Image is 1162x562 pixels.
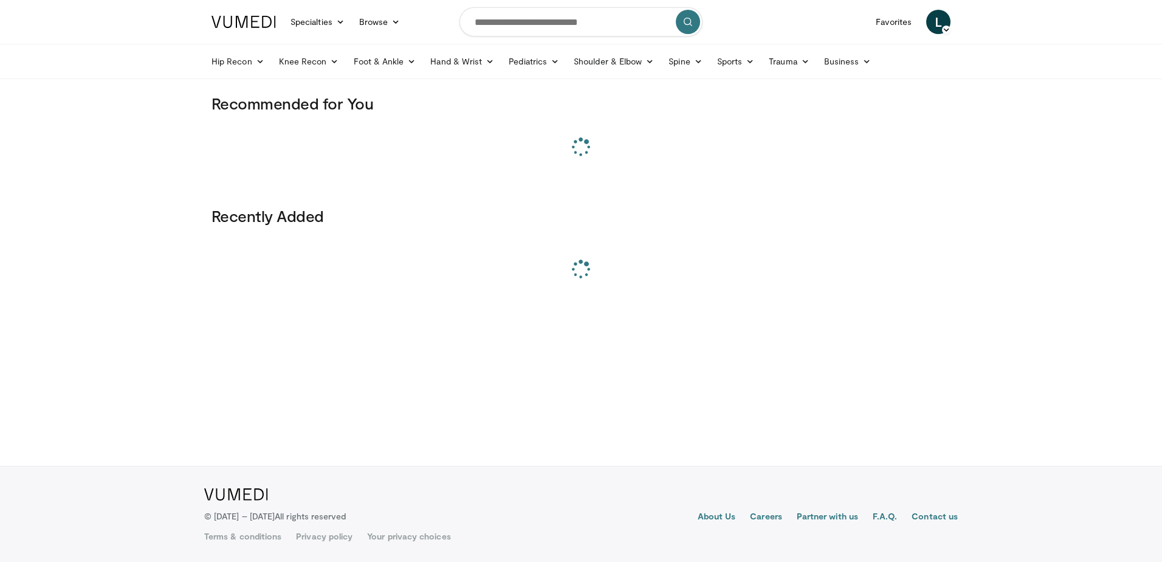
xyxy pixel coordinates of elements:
a: Foot & Ankle [346,49,424,74]
h3: Recently Added [211,206,951,226]
span: All rights reserved [275,511,346,521]
a: Business [817,49,879,74]
a: L [926,10,951,34]
a: Spine [661,49,709,74]
a: Privacy policy [296,530,352,543]
a: Favorites [868,10,919,34]
a: Partner with us [797,510,858,525]
a: About Us [698,510,736,525]
h3: Recommended for You [211,94,951,113]
a: Terms & conditions [204,530,281,543]
a: Shoulder & Elbow [566,49,661,74]
img: VuMedi Logo [211,16,276,28]
img: VuMedi Logo [204,488,268,501]
a: Trauma [761,49,817,74]
a: Careers [750,510,782,525]
a: Browse [352,10,408,34]
a: Your privacy choices [367,530,450,543]
a: F.A.Q. [873,510,897,525]
p: © [DATE] – [DATE] [204,510,346,522]
a: Sports [710,49,762,74]
a: Hand & Wrist [423,49,501,74]
a: Hip Recon [204,49,272,74]
input: Search topics, interventions [459,7,703,36]
a: Specialties [283,10,352,34]
a: Pediatrics [501,49,566,74]
a: Contact us [912,510,958,525]
a: Knee Recon [272,49,346,74]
